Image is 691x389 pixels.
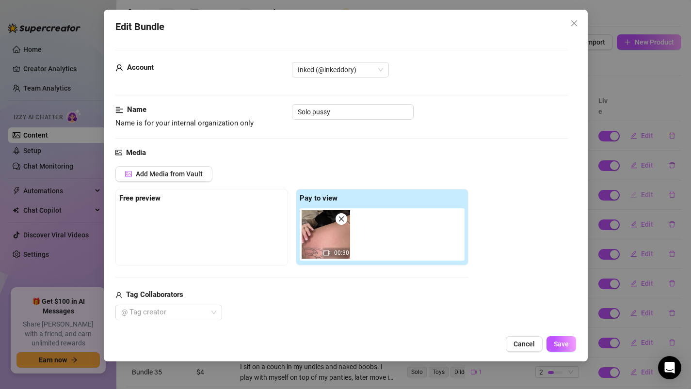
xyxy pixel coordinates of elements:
[553,340,568,348] span: Save
[115,119,254,127] span: Name is for your internal organization only
[302,210,350,259] img: media
[566,16,581,31] button: Close
[115,166,212,182] button: Add Media from Vault
[126,148,146,157] strong: Media
[513,340,534,348] span: Cancel
[298,62,383,77] span: Inked (@inkeddory)
[115,104,123,116] span: align-left
[323,249,330,256] span: video-camera
[115,19,164,34] span: Edit Bundle
[136,170,203,178] span: Add Media from Vault
[338,216,345,222] span: close
[300,194,337,202] strong: Pay to view
[127,63,154,72] strong: Account
[658,356,681,379] div: Open Intercom Messenger
[505,336,542,352] button: Cancel
[119,194,161,202] strong: Free preview
[570,19,578,27] span: close
[115,62,123,74] span: user
[127,105,146,114] strong: Name
[334,249,349,256] span: 00:30
[302,210,350,259] div: 00:30
[125,171,132,177] span: picture
[566,19,581,27] span: Close
[115,147,122,159] span: picture
[115,289,122,301] span: user
[126,290,183,299] strong: Tag Collaborators
[292,104,414,120] input: Enter a name
[546,336,576,352] button: Save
